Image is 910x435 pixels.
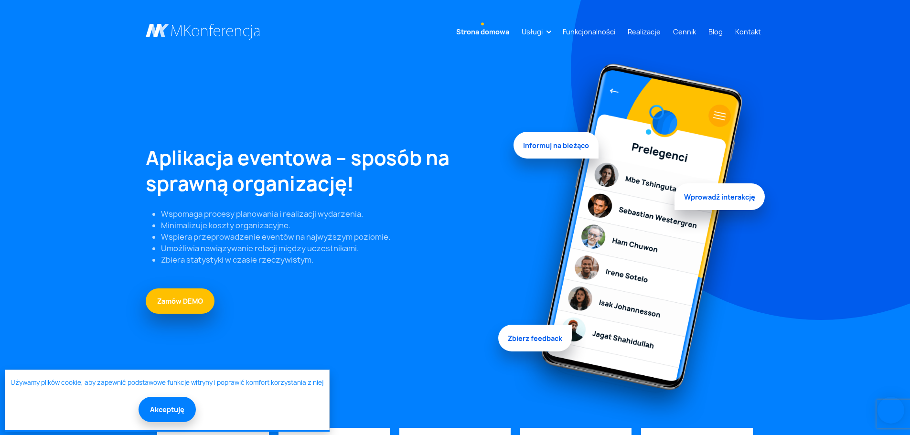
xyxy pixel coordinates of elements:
span: Informuj na bieżąco [514,135,599,161]
li: Umożliwia nawiązywanie relacji między uczestnikami. [161,243,502,254]
li: Wspomaga procesy planowania i realizacji wydarzenia. [161,208,502,220]
a: Strona domowa [452,23,513,41]
img: Graficzny element strony [514,53,765,428]
iframe: Smartsupp widget button [878,397,904,424]
li: Zbiera statystyki w czasie rzeczywistym. [161,254,502,265]
a: Kontakt [731,23,765,41]
a: Cennik [669,23,700,41]
a: Realizacje [624,23,664,41]
li: Minimalizuje koszty organizacyjne. [161,220,502,231]
h1: Aplikacja eventowa – sposób na sprawną organizację! [146,145,502,197]
a: Funkcjonalności [559,23,619,41]
li: Wspiera przeprowadzenie eventów na najwyższym poziomie. [161,231,502,243]
a: Używamy plików cookie, aby zapewnić podstawowe funkcje witryny i poprawić komfort korzystania z niej [11,378,323,388]
button: Akceptuję [139,397,196,422]
span: Zbierz feedback [498,322,572,349]
a: Usługi [518,23,546,41]
a: Blog [705,23,727,41]
a: Zamów DEMO [146,288,214,314]
span: Wprowadź interakcję [674,180,765,207]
